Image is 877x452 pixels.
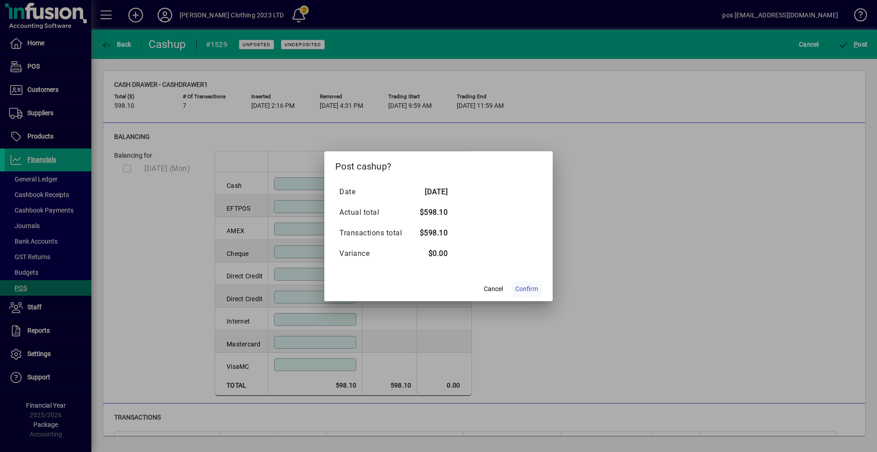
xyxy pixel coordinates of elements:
td: Transactions total [339,223,411,244]
td: $598.10 [411,223,448,244]
td: $598.10 [411,202,448,223]
td: $0.00 [411,244,448,264]
td: Actual total [339,202,411,223]
button: Cancel [479,281,508,298]
button: Confirm [512,281,542,298]
td: [DATE] [411,182,448,202]
td: Variance [339,244,411,264]
span: Cancel [484,284,503,294]
td: Date [339,182,411,202]
h2: Post cashup? [324,151,553,178]
span: Confirm [515,284,538,294]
